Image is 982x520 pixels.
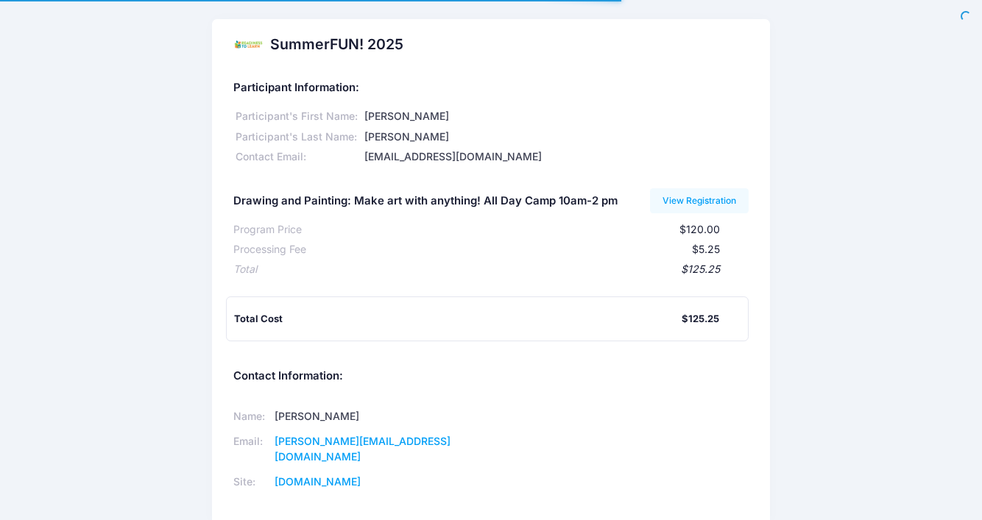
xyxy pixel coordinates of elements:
div: Processing Fee [233,242,306,257]
div: [EMAIL_ADDRESS][DOMAIN_NAME] [362,149,749,165]
span: $120.00 [679,223,720,235]
td: [PERSON_NAME] [269,405,472,430]
div: Contact Email: [233,149,362,165]
div: Total Cost [234,312,682,327]
div: $125.25 [682,312,719,327]
a: [PERSON_NAME][EMAIL_ADDRESS][DOMAIN_NAME] [275,435,451,463]
div: Participant's Last Name: [233,129,362,145]
td: Name: [233,405,270,430]
div: Program Price [233,222,302,238]
div: Total [233,262,257,277]
div: Participant's First Name: [233,109,362,124]
div: [PERSON_NAME] [362,109,749,124]
div: $5.25 [306,242,720,257]
div: [PERSON_NAME] [362,129,749,145]
a: View Registration [650,188,749,213]
h5: Drawing and Painting: Make art with anything! All Day Camp 10am-2 pm [233,195,618,208]
h5: Contact Information: [233,370,749,383]
h5: Participant Information: [233,82,749,95]
div: $125.25 [257,262,720,277]
td: Site: [233,470,270,495]
a: [DOMAIN_NAME] [275,475,361,488]
td: Email: [233,430,270,470]
h2: SummerFUN! 2025 [270,36,403,53]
